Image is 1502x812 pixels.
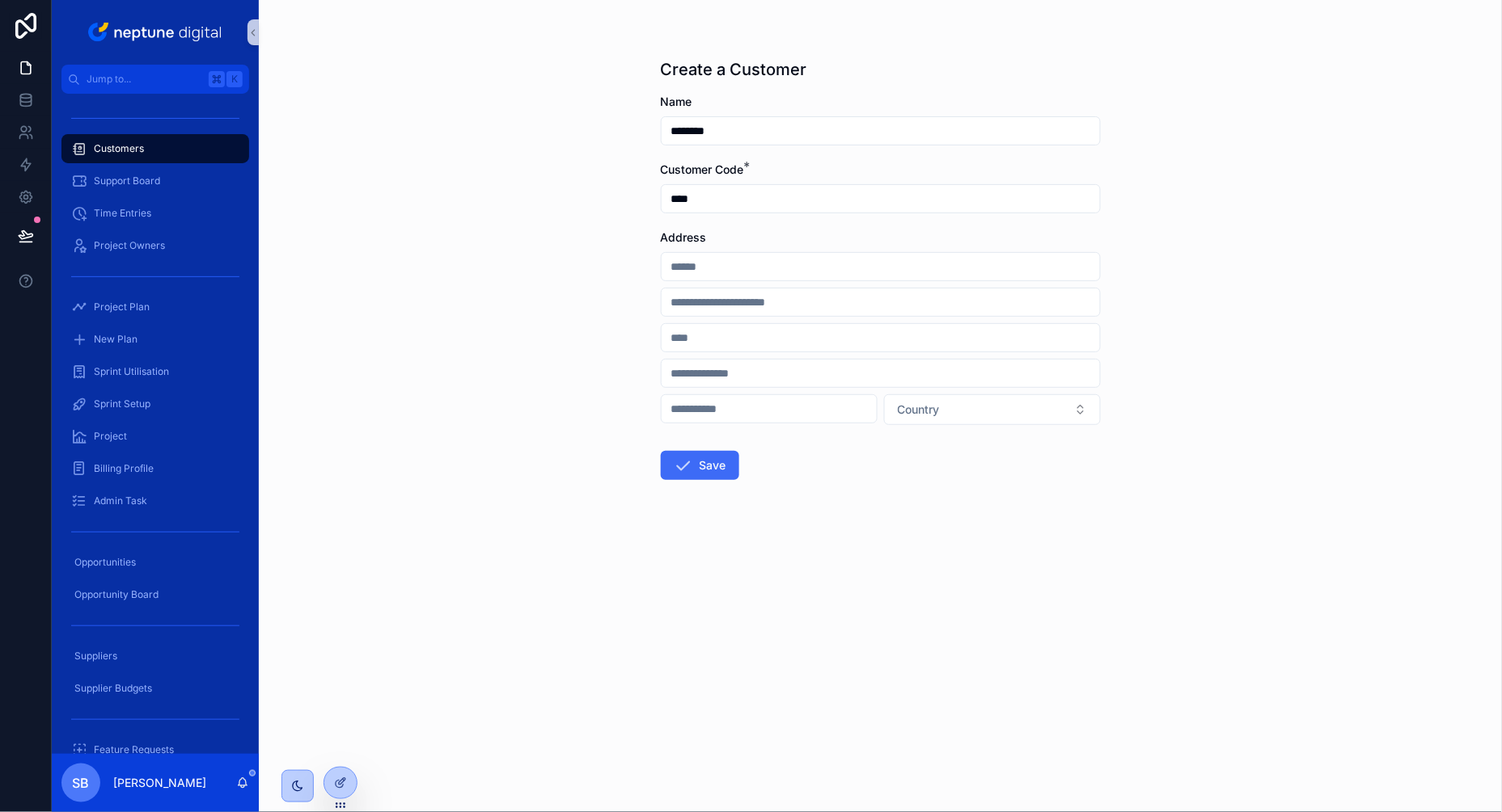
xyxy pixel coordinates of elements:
[61,735,249,764] a: Feature Requests
[85,19,226,45] img: App logo
[74,556,136,569] span: Opportunities
[61,642,249,671] a: Suppliers
[94,239,165,252] span: Project Owners
[661,451,739,480] button: Save
[61,674,249,703] a: Supplier Budgets
[61,231,249,260] a: Project Owners
[94,430,127,443] span: Project
[61,454,249,483] a: Billing Profile
[661,162,744,176] span: Customer Code
[898,402,940,418] span: Country
[87,73,202,86] span: Jump to...
[61,389,249,419] a: Sprint Setup
[94,365,169,378] span: Sprint Utilisation
[61,199,249,228] a: Time Entries
[74,588,159,601] span: Opportunity Board
[74,650,117,663] span: Suppliers
[113,775,206,791] p: [PERSON_NAME]
[61,580,249,609] a: Opportunity Board
[61,134,249,163] a: Customers
[94,494,147,507] span: Admin Task
[228,73,241,86] span: K
[94,175,160,187] span: Support Board
[61,548,249,577] a: Opportunities
[661,95,692,108] span: Name
[884,394,1101,425] button: Select Button
[661,58,807,81] h1: Create a Customer
[94,207,151,220] span: Time Entries
[52,94,259,754] div: scrollable content
[94,142,144,155] span: Customers
[94,301,150,313] span: Project Plan
[61,292,249,322] a: Project Plan
[61,166,249,196] a: Support Board
[94,398,150,410] span: Sprint Setup
[61,325,249,354] a: New Plan
[661,230,707,244] span: Address
[61,422,249,451] a: Project
[74,682,152,695] span: Supplier Budgets
[94,333,138,346] span: New Plan
[94,743,174,756] span: Feature Requests
[61,486,249,515] a: Admin Task
[61,357,249,386] a: Sprint Utilisation
[61,65,249,94] button: Jump to...K
[94,462,154,475] span: Billing Profile
[73,773,90,793] span: SB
